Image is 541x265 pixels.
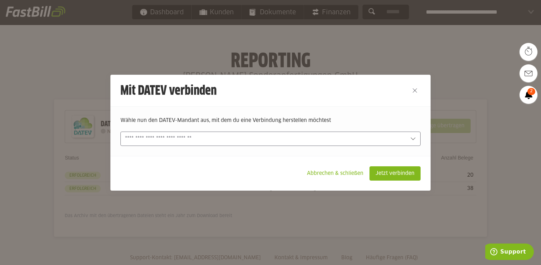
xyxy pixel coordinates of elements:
iframe: Öffnet ein Widget, in dem Sie weitere Informationen finden [485,244,534,261]
p: Wähle nun den DATEV-Mandant aus, mit dem du eine Verbindung herstellen möchtest [120,117,421,124]
a: 2 [520,86,537,104]
sl-button: Abbrechen & schließen [301,166,369,181]
span: 2 [527,88,535,95]
sl-button: Jetzt verbinden [369,166,421,181]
